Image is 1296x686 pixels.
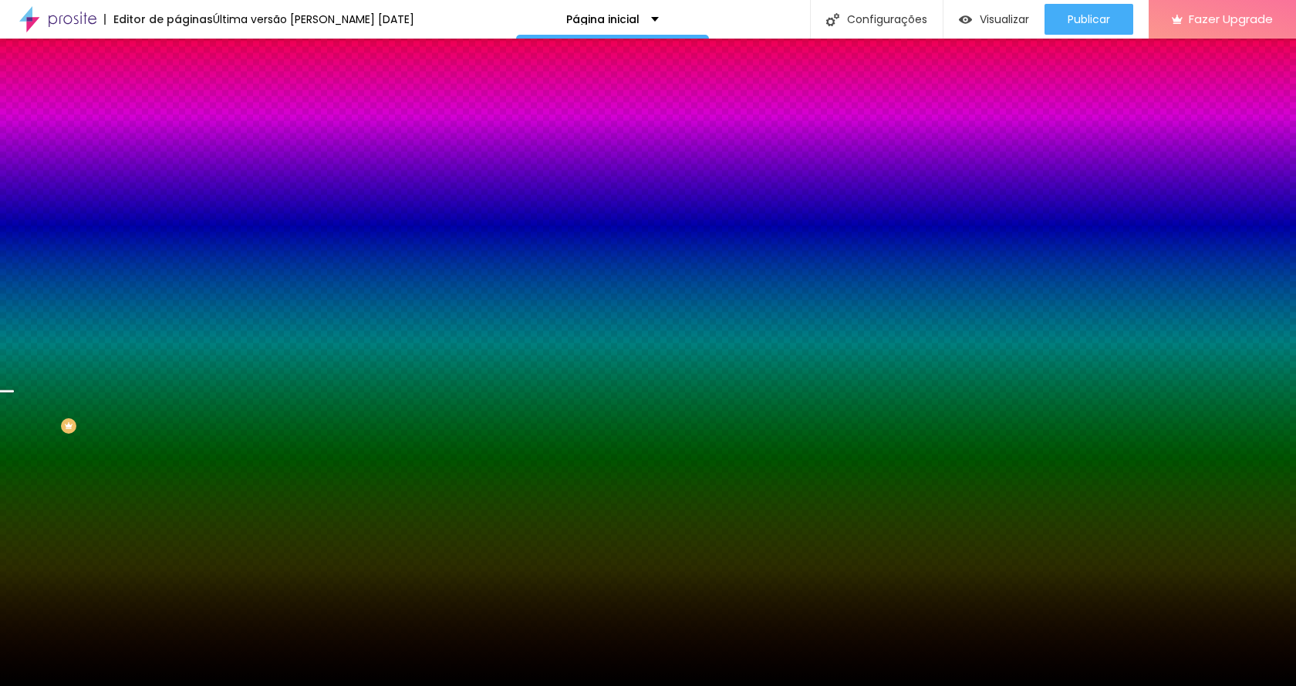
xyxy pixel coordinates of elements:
img: view-1.svg [959,13,972,26]
span: Publicar [1068,13,1110,25]
span: Visualizar [980,13,1029,25]
img: Icone [826,13,839,26]
div: Editor de páginas [104,14,213,25]
div: Última versão [PERSON_NAME] [DATE] [213,14,414,25]
button: Publicar [1045,4,1133,35]
button: Visualizar [943,4,1045,35]
span: Fazer Upgrade [1189,12,1273,25]
p: Página inicial [566,14,640,25]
